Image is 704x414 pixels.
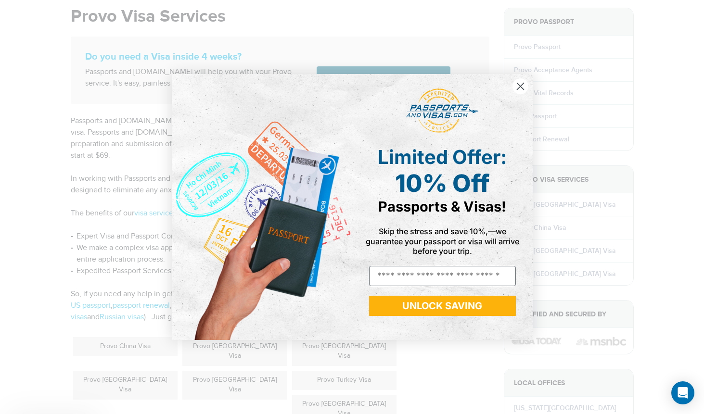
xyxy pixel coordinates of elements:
[378,145,507,169] span: Limited Offer:
[512,78,529,95] button: Close dialog
[378,198,506,215] span: Passports & Visas!
[172,74,352,340] img: de9cda0d-0715-46ca-9a25-073762a91ba7.png
[395,169,489,198] span: 10% Off
[406,88,478,134] img: passports and visas
[369,296,516,316] button: UNLOCK SAVING
[671,381,694,404] div: Open Intercom Messenger
[366,226,519,255] span: Skip the stress and save 10%,—we guarantee your passport or visa will arrive before your trip.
